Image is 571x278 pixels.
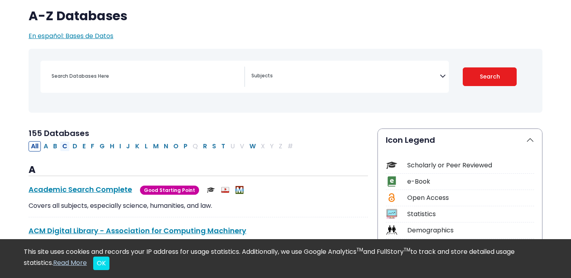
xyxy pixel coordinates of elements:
span: 155 Databases [29,128,89,139]
p: Covers all subjects, especially science, humanities, and law. [29,201,368,211]
button: Filter Results P [181,141,190,151]
a: Read More [53,258,87,267]
button: Filter Results S [210,141,218,151]
a: Academic Search Complete [29,184,132,194]
button: Filter Results I [117,141,123,151]
textarea: Search [251,73,440,80]
div: e-Book [407,177,534,186]
button: Filter Results B [51,141,59,151]
img: Icon Demographics [386,225,397,236]
img: MeL (Michigan electronic Library) [236,186,243,194]
button: Submit for Search Results [463,67,517,86]
button: Filter Results L [142,141,150,151]
button: Filter Results E [80,141,88,151]
sup: TM [404,246,410,253]
span: Good Starting Point [140,186,199,195]
button: Icon Legend [378,129,542,151]
button: Close [93,257,109,270]
sup: TM [356,246,363,253]
img: Scholarly or Peer Reviewed [207,186,215,194]
button: Filter Results M [151,141,161,151]
button: Filter Results T [219,141,228,151]
div: Open Access [407,193,534,203]
button: Filter Results N [161,141,171,151]
img: Icon Statistics [386,209,397,219]
a: En español: Bases de Datos [29,31,113,40]
button: Filter Results H [107,141,117,151]
div: Alpha-list to filter by first letter of database name [29,141,296,150]
button: Filter Results J [124,141,132,151]
button: Filter Results F [88,141,97,151]
input: Search database by title or keyword [47,70,244,82]
button: Filter Results W [247,141,258,151]
nav: Search filters [29,49,542,113]
button: Filter Results O [171,141,181,151]
img: Icon e-Book [386,176,397,187]
h3: A [29,164,368,176]
button: Filter Results C [60,141,70,151]
button: All [29,141,41,151]
div: Demographics [407,226,534,235]
img: Audio & Video [221,186,229,194]
button: Filter Results A [41,141,50,151]
img: Icon Open Access [387,192,397,203]
button: Filter Results G [97,141,107,151]
button: Filter Results D [70,141,80,151]
div: Scholarly or Peer Reviewed [407,161,534,170]
div: Statistics [407,209,534,219]
button: Filter Results K [133,141,142,151]
h1: A-Z Databases [29,8,542,23]
div: This site uses cookies and records your IP address for usage statistics. Additionally, we use Goo... [24,247,547,270]
a: ACM Digital Library - Association for Computing Machinery [29,226,246,236]
img: Icon Scholarly or Peer Reviewed [386,160,397,171]
button: Filter Results R [201,141,209,151]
